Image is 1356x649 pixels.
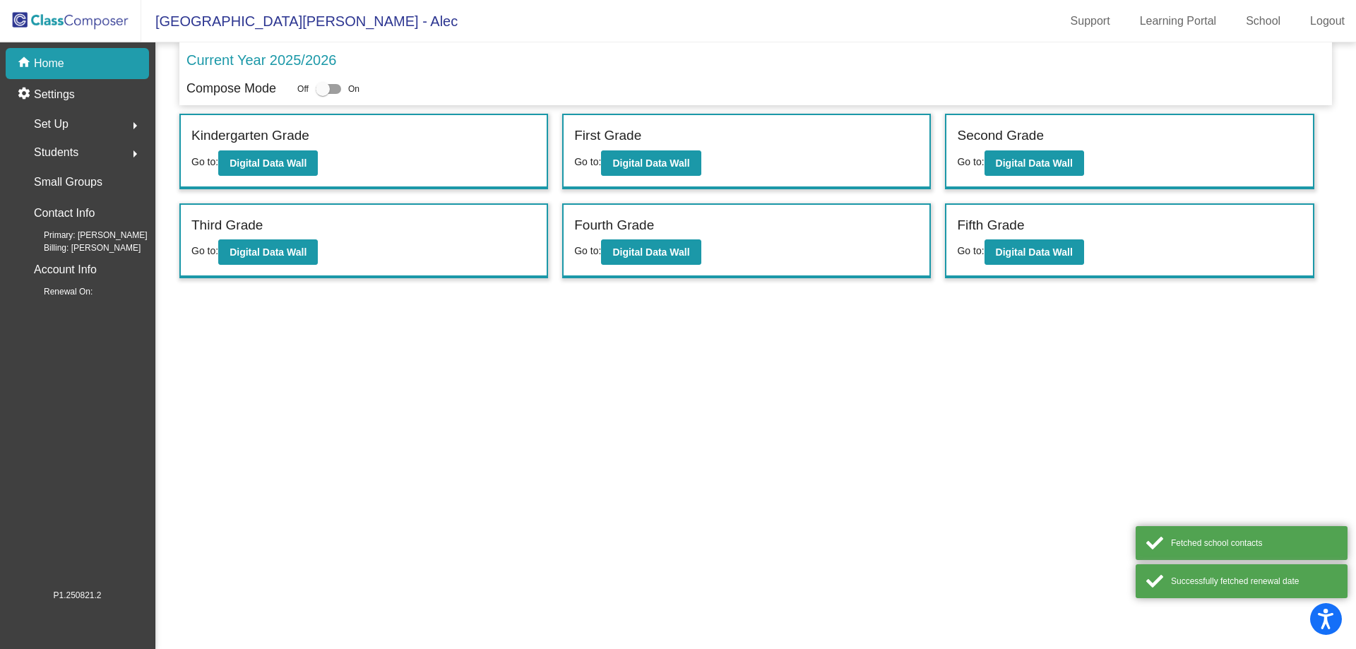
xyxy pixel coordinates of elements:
p: Home [34,55,64,72]
p: Contact Info [34,203,95,223]
span: Off [297,83,309,95]
span: Go to: [191,156,218,167]
button: Digital Data Wall [601,239,701,265]
p: Account Info [34,260,97,280]
a: Support [1059,10,1122,32]
mat-icon: home [17,55,34,72]
mat-icon: arrow_right [126,145,143,162]
span: Go to: [191,245,218,256]
div: Successfully fetched renewal date [1171,575,1337,588]
a: Learning Portal [1129,10,1228,32]
b: Digital Data Wall [230,157,307,169]
span: Primary: [PERSON_NAME] [21,229,148,242]
button: Digital Data Wall [218,150,318,176]
label: Second Grade [957,126,1044,146]
span: Go to: [957,156,984,167]
b: Digital Data Wall [996,157,1073,169]
label: Third Grade [191,215,263,236]
mat-icon: settings [17,86,34,103]
span: On [348,83,359,95]
span: Renewal On: [21,285,93,298]
b: Digital Data Wall [612,246,689,258]
span: Go to: [574,245,601,256]
span: Go to: [957,245,984,256]
div: Fetched school contacts [1171,537,1337,549]
label: First Grade [574,126,641,146]
label: Fifth Grade [957,215,1024,236]
p: Current Year 2025/2026 [186,49,336,71]
button: Digital Data Wall [985,150,1084,176]
mat-icon: arrow_right [126,117,143,134]
label: Fourth Grade [574,215,654,236]
span: Students [34,143,78,162]
p: Compose Mode [186,79,276,98]
p: Settings [34,86,75,103]
a: School [1235,10,1292,32]
label: Kindergarten Grade [191,126,309,146]
b: Digital Data Wall [612,157,689,169]
span: Billing: [PERSON_NAME] [21,242,141,254]
p: Small Groups [34,172,102,192]
b: Digital Data Wall [996,246,1073,258]
span: [GEOGRAPHIC_DATA][PERSON_NAME] - Alec [141,10,458,32]
b: Digital Data Wall [230,246,307,258]
a: Logout [1299,10,1356,32]
button: Digital Data Wall [218,239,318,265]
button: Digital Data Wall [601,150,701,176]
span: Set Up [34,114,69,134]
button: Digital Data Wall [985,239,1084,265]
span: Go to: [574,156,601,167]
